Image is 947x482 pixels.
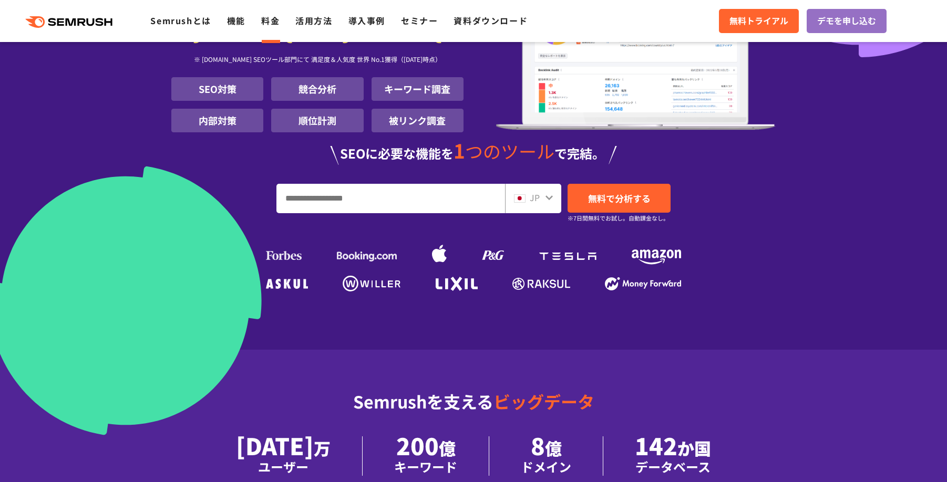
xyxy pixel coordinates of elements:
[271,109,363,132] li: 順位計測
[454,14,528,27] a: 資料ダウンロード
[171,109,263,132] li: 内部対策
[530,191,540,204] span: JP
[568,213,669,223] small: ※7日間無料でお試し。自動課金なし。
[295,14,332,27] a: 活用方法
[394,457,457,476] div: キーワード
[363,436,489,476] li: 200
[439,436,456,460] span: 億
[807,9,887,33] a: デモを申し込む
[454,136,465,164] span: 1
[171,383,776,436] div: Semrushを支える
[171,141,776,165] div: SEOに必要な機能を
[545,436,562,460] span: 億
[817,14,876,28] span: デモを申し込む
[489,436,603,476] li: 8
[401,14,438,27] a: セミナー
[521,457,571,476] div: ドメイン
[554,144,605,162] span: で完結。
[372,109,464,132] li: 被リンク調査
[719,9,799,33] a: 無料トライアル
[635,457,711,476] div: データベース
[150,14,211,27] a: Semrushとは
[603,436,743,476] li: 142
[493,389,594,413] span: ビッグデータ
[465,138,554,164] span: つのツール
[372,77,464,101] li: キーワード調査
[271,77,363,101] li: 競合分析
[171,44,464,77] div: ※ [DOMAIN_NAME] SEOツール部門にて 満足度＆人気度 世界 No.1獲得（[DATE]時点）
[171,77,263,101] li: SEO対策
[729,14,788,28] span: 無料トライアル
[568,184,671,213] a: 無料で分析する
[277,184,505,213] input: URL、キーワードを入力してください
[588,192,651,205] span: 無料で分析する
[348,14,385,27] a: 導入事例
[227,14,245,27] a: 機能
[261,14,280,27] a: 料金
[677,436,711,460] span: か国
